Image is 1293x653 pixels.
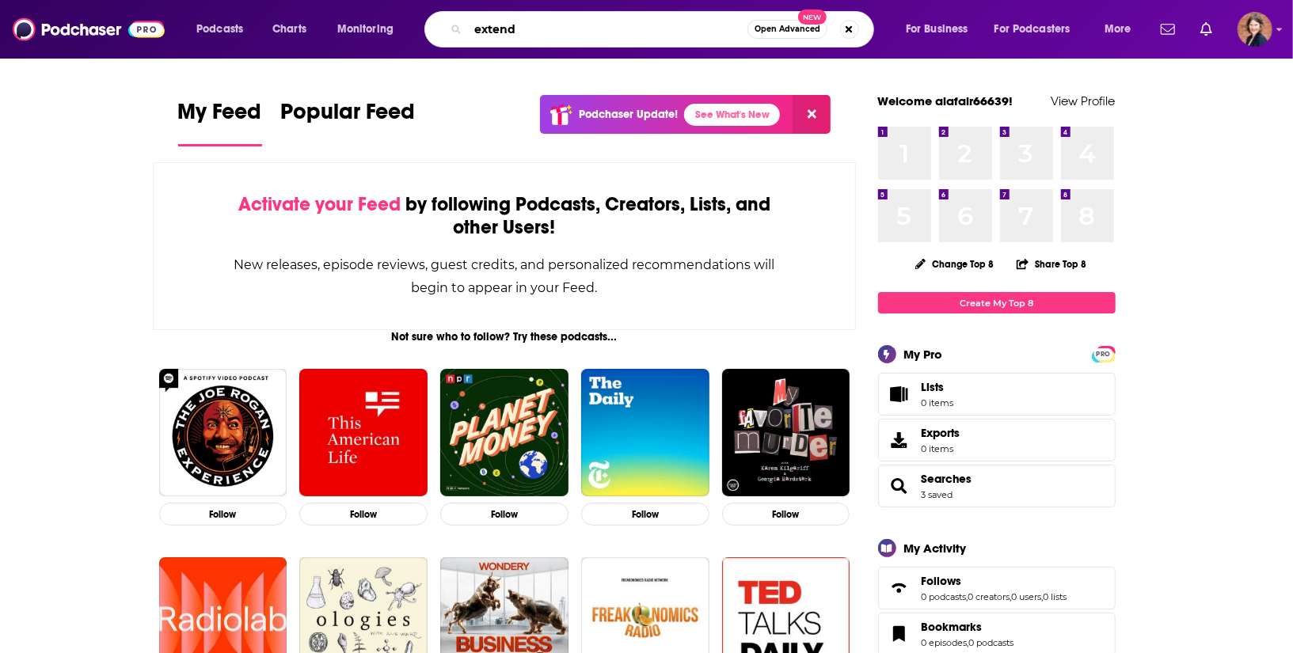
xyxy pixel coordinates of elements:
[878,373,1116,416] a: Lists
[722,503,850,526] button: Follow
[904,347,943,362] div: My Pro
[440,369,569,497] img: Planet Money
[299,503,428,526] button: Follow
[13,14,165,44] img: Podchaser - Follow, Share and Rate Podcasts
[684,104,780,126] a: See What's New
[1194,16,1219,43] a: Show notifications dropdown
[299,369,428,497] img: This American Life
[281,98,416,146] a: Popular Feed
[884,383,915,405] span: Lists
[968,637,969,648] span: ,
[1012,591,1042,602] a: 0 users
[922,489,953,500] a: 3 saved
[1094,348,1113,360] span: PRO
[581,503,709,526] button: Follow
[439,11,889,47] div: Search podcasts, credits, & more...
[233,253,777,299] div: New releases, episode reviews, guest credits, and personalized recommendations will begin to appe...
[878,465,1116,507] span: Searches
[878,567,1116,609] span: Follows
[579,108,678,121] p: Podchaser Update!
[967,591,968,602] span: ,
[798,9,827,25] span: New
[1094,347,1113,359] a: PRO
[159,503,287,526] button: Follow
[159,369,287,497] img: The Joe Rogan Experience
[233,193,777,239] div: by following Podcasts, Creators, Lists, and other Users!
[153,330,857,344] div: Not sure who to follow? Try these podcasts...
[922,574,962,588] span: Follows
[1238,12,1272,47] img: User Profile
[1238,12,1272,47] span: Logged in as alafair66639
[922,397,954,408] span: 0 items
[468,17,747,42] input: Search podcasts, credits, & more...
[922,380,945,394] span: Lists
[1010,591,1012,602] span: ,
[281,98,416,135] span: Popular Feed
[1154,16,1181,43] a: Show notifications dropdown
[984,17,1093,42] button: open menu
[722,369,850,497] img: My Favorite Murder with Karen Kilgariff and Georgia Hardstark
[969,637,1014,648] a: 0 podcasts
[922,426,960,440] span: Exports
[994,18,1071,40] span: For Podcasters
[906,254,1004,274] button: Change Top 8
[581,369,709,497] img: The Daily
[922,443,960,454] span: 0 items
[884,475,915,497] a: Searches
[884,429,915,451] span: Exports
[238,192,401,216] span: Activate your Feed
[1052,93,1116,108] a: View Profile
[747,20,827,39] button: Open AdvancedNew
[1042,591,1044,602] span: ,
[922,637,968,648] a: 0 episodes
[922,472,972,486] a: Searches
[1105,18,1131,40] span: More
[326,17,414,42] button: open menu
[906,18,968,40] span: For Business
[878,292,1116,313] a: Create My Top 8
[922,380,954,394] span: Lists
[878,93,1013,108] a: Welcome alafair66639!
[1016,249,1087,279] button: Share Top 8
[968,591,1010,602] a: 0 creators
[272,18,306,40] span: Charts
[178,98,262,146] a: My Feed
[922,620,983,634] span: Bookmarks
[196,18,243,40] span: Podcasts
[185,17,264,42] button: open menu
[755,25,820,33] span: Open Advanced
[904,541,967,556] div: My Activity
[884,623,915,645] a: Bookmarks
[922,591,967,602] a: 0 podcasts
[178,98,262,135] span: My Feed
[922,620,1014,634] a: Bookmarks
[1044,591,1067,602] a: 0 lists
[1093,17,1151,42] button: open menu
[878,419,1116,461] a: Exports
[895,17,988,42] button: open menu
[884,577,915,599] a: Follows
[922,574,1067,588] a: Follows
[440,503,569,526] button: Follow
[262,17,316,42] a: Charts
[1238,12,1272,47] button: Show profile menu
[337,18,394,40] span: Monitoring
